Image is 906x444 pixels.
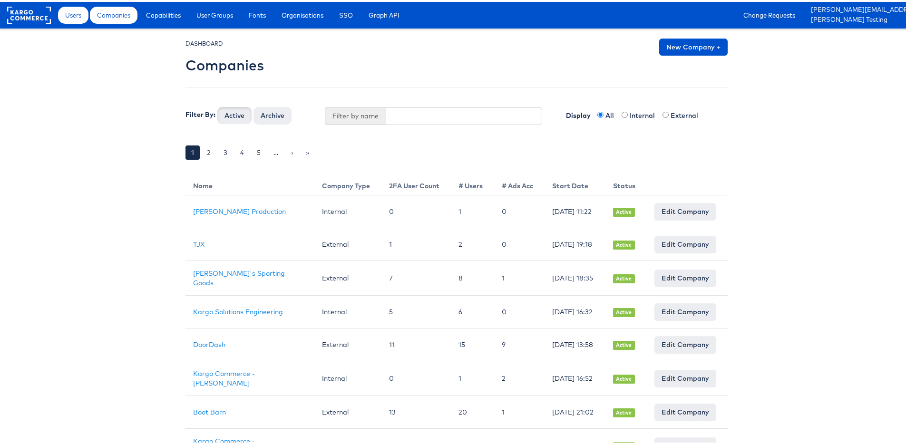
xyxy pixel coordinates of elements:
[494,172,545,193] th: # Ads Acc
[65,9,81,18] span: Users
[605,172,647,193] th: Status
[325,105,386,123] span: Filter by name
[249,9,266,18] span: Fonts
[381,259,451,294] td: 7
[613,373,635,382] span: Active
[545,327,605,359] td: [DATE] 13:58
[654,201,716,218] a: Edit Company
[494,359,545,394] td: 2
[185,108,215,117] label: Filter By:
[251,144,266,158] a: 5
[217,105,252,122] button: Active
[193,306,283,314] a: Kargo Solutions Engineering
[189,5,240,22] a: User Groups
[545,193,605,226] td: [DATE] 11:22
[545,294,605,327] td: [DATE] 16:32
[545,359,605,394] td: [DATE] 16:52
[654,368,716,385] a: Edit Company
[285,144,299,158] a: ›
[451,327,494,359] td: 15
[654,402,716,419] a: Edit Company
[369,9,399,18] span: Graph API
[218,144,233,158] a: 3
[381,394,451,427] td: 13
[494,327,545,359] td: 9
[314,327,381,359] td: External
[314,359,381,394] td: Internal
[139,5,188,22] a: Capabilities
[90,5,137,22] a: Companies
[654,268,716,285] a: Edit Company
[234,144,250,158] a: 4
[630,109,661,118] label: Internal
[242,5,273,22] a: Fonts
[654,234,716,251] a: Edit Company
[314,394,381,427] td: External
[314,294,381,327] td: Internal
[811,13,906,23] a: [PERSON_NAME] Testing
[451,226,494,259] td: 2
[613,206,635,215] span: Active
[185,38,223,45] small: DASHBOARD
[332,5,360,22] a: SSO
[613,239,635,248] span: Active
[671,109,704,118] label: External
[381,327,451,359] td: 11
[545,172,605,193] th: Start Date
[494,394,545,427] td: 1
[314,193,381,226] td: Internal
[300,144,315,158] a: »
[494,259,545,294] td: 1
[253,105,292,122] button: Archive
[282,9,323,18] span: Organisations
[545,226,605,259] td: [DATE] 19:18
[314,226,381,259] td: External
[659,37,728,54] a: New Company +
[193,406,226,415] a: Boot Barn
[193,205,286,214] a: [PERSON_NAME] Production
[381,294,451,327] td: 5
[736,5,802,22] a: Change Requests
[268,144,284,158] a: …
[146,9,181,18] span: Capabilities
[494,294,545,327] td: 0
[361,5,407,22] a: Graph API
[451,259,494,294] td: 8
[185,56,264,71] h2: Companies
[201,144,216,158] a: 2
[339,9,353,18] span: SSO
[451,359,494,394] td: 1
[451,294,494,327] td: 6
[196,9,233,18] span: User Groups
[381,193,451,226] td: 0
[193,338,225,347] a: DoorDash
[613,306,635,315] span: Active
[193,267,285,285] a: [PERSON_NAME]'s Sporting Goods
[451,172,494,193] th: # Users
[545,259,605,294] td: [DATE] 18:35
[185,172,314,193] th: Name
[613,272,635,281] span: Active
[97,9,130,18] span: Companies
[185,144,200,158] a: 1
[314,259,381,294] td: External
[274,5,331,22] a: Organisations
[381,172,451,193] th: 2FA User Count
[494,226,545,259] td: 0
[654,301,716,319] a: Edit Company
[654,334,716,351] a: Edit Company
[494,193,545,226] td: 0
[314,172,381,193] th: Company Type
[451,193,494,226] td: 1
[381,359,451,394] td: 0
[545,394,605,427] td: [DATE] 21:02
[613,339,635,348] span: Active
[451,394,494,427] td: 20
[613,406,635,415] span: Active
[381,226,451,259] td: 1
[811,3,906,13] a: [PERSON_NAME][EMAIL_ADDRESS][PERSON_NAME][DOMAIN_NAME]
[193,367,255,386] a: Kargo Commerce - [PERSON_NAME]
[193,238,205,247] a: TJX
[58,5,88,22] a: Users
[556,105,595,118] label: Display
